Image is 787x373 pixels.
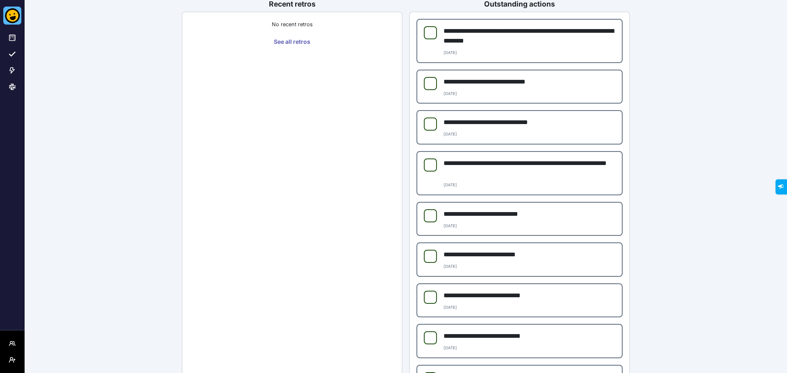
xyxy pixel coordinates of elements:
span: User menu [9,363,16,370]
small: [DATE] [444,132,457,136]
span: Workspace Menu [9,347,16,353]
button: Workspace Menu [6,337,19,350]
i: User menu [9,357,16,363]
small: [DATE] [444,224,457,228]
span:  [6,2,10,8]
small: [DATE] [444,50,457,55]
small: No recent retros [272,21,313,27]
small: [DATE] [444,91,457,96]
small: [DATE] [444,346,457,350]
a: See all retros [189,35,395,48]
img: Better [3,7,21,25]
i: Workspace Menu [9,340,16,347]
small: [DATE] [444,264,457,269]
small: [DATE] [444,305,457,310]
button: User menu [6,353,19,366]
small: [DATE] [444,183,457,187]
